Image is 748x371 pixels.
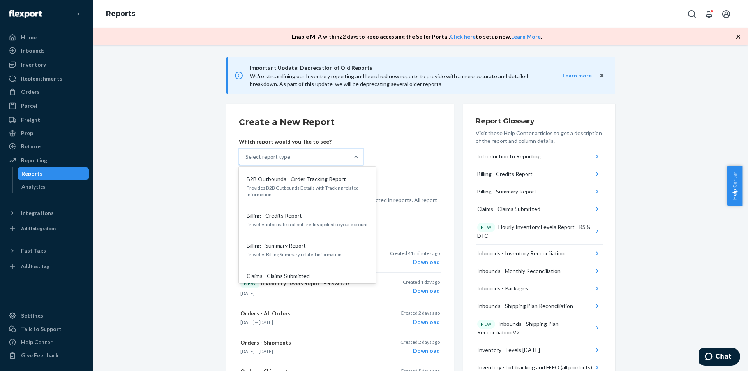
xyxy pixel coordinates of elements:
[21,338,53,346] div: Help Center
[21,33,37,41] div: Home
[247,185,368,198] p: Provides B2B Outbounds Details with Tracking related information
[701,6,717,22] button: Open notifications
[5,31,89,44] a: Home
[400,347,440,355] div: Download
[511,33,541,40] a: Learn More
[21,263,49,269] div: Add Fast Tag
[477,320,594,337] div: Inbounds - Shipping Plan Reconciliation V2
[699,348,740,367] iframe: Opens a widget where you can chat to one of our agents
[403,279,440,285] p: Created 1 day ago
[476,165,603,183] button: Billing - Credits Report
[476,129,603,145] p: Visit these Help Center articles to get a description of the report and column details.
[245,153,290,161] div: Select report type
[481,321,492,327] p: NEW
[684,6,700,22] button: Open Search Box
[718,6,734,22] button: Open account menu
[259,348,273,354] time: [DATE]
[5,58,89,71] a: Inventory
[477,188,536,195] div: Billing - Summary Report
[5,207,89,219] button: Integrations
[547,72,592,79] button: Learn more
[240,279,259,288] div: NEW
[390,250,440,257] p: Created 41 minutes ago
[240,319,255,325] time: [DATE]
[400,318,440,326] div: Download
[598,72,606,80] button: close
[477,205,540,213] div: Claims - Claims Submitted
[18,167,89,180] a: Reports
[239,116,441,128] h2: Create a New Report
[5,114,89,126] a: Freight
[240,279,372,288] p: Inventory Levels Report - RS & DTC
[240,290,255,296] time: [DATE]
[240,339,372,346] p: Orders - Shipments
[476,200,603,218] button: Claims - Claims Submitted
[476,297,603,315] button: Inbounds - Shipping Plan Reconciliation
[390,258,440,266] div: Download
[5,336,89,348] a: Help Center
[21,75,62,83] div: Replenishments
[477,250,565,257] div: Inbounds - Inventory Reconciliation
[400,309,440,316] p: Created 2 days ago
[5,140,89,153] a: Returns
[240,319,372,325] p: —
[247,281,368,288] p: See all the claims that you have submitted and their status
[250,63,547,72] span: Important Update: Deprecation of Old Reports
[5,44,89,57] a: Inbounds
[21,183,46,191] div: Analytics
[481,224,492,230] p: NEW
[239,273,441,303] button: NEWInventory Levels Report - RS & DTC[DATE]Created 1 day agoDownload
[727,166,742,206] button: Help Center
[21,129,33,137] div: Prep
[5,72,89,85] a: Replenishments
[21,325,62,333] div: Talk to Support
[21,142,42,150] div: Returns
[239,138,363,146] p: Which report would you like to see?
[21,61,46,69] div: Inventory
[476,245,603,262] button: Inbounds - Inventory Reconciliation
[5,127,89,139] a: Prep
[100,3,141,25] ol: breadcrumbs
[21,102,37,110] div: Parcel
[21,312,43,320] div: Settings
[21,88,40,96] div: Orders
[240,348,372,355] p: —
[250,73,528,87] span: We're streamlining our Inventory reporting and launched new reports to provide with a more accura...
[477,153,541,160] div: Introduction to Reporting
[476,148,603,165] button: Introduction to Reporting
[247,272,310,280] p: Claims - Claims Submitted
[5,100,89,112] a: Parcel
[21,209,54,217] div: Integrations
[5,154,89,167] a: Reporting
[21,352,59,359] div: Give Feedback
[247,242,306,250] p: Billing - Summary Report
[450,33,476,40] a: Click here
[476,315,603,342] button: NEWInbounds - Shipping Plan Reconciliation V2
[21,170,42,178] div: Reports
[247,221,368,228] p: Provides information about credits applied to your account
[239,332,441,361] button: Orders - Shipments[DATE]—[DATE]Created 2 days agoDownload
[259,319,273,325] time: [DATE]
[5,86,89,98] a: Orders
[477,346,540,354] div: Inventory - Levels [DATE]
[5,222,89,235] a: Add Integration
[18,181,89,193] a: Analytics
[240,348,255,354] time: [DATE]
[21,47,45,55] div: Inbounds
[5,323,89,335] button: Talk to Support
[239,303,441,332] button: Orders - All Orders[DATE]—[DATE]Created 2 days agoDownload
[476,218,603,245] button: NEWHourly Inventory Levels Report - RS & DTC
[476,183,603,200] button: Billing - Summary Report
[240,309,372,317] p: Orders - All Orders
[247,175,346,183] p: B2B Outbounds - Order Tracking Report
[476,280,603,297] button: Inbounds - Packages
[21,247,46,255] div: Fast Tags
[476,116,603,126] h3: Report Glossary
[477,170,533,178] div: Billing - Credits Report
[403,287,440,295] div: Download
[21,116,40,124] div: Freight
[476,341,603,359] button: Inventory - Levels [DATE]
[106,9,135,18] a: Reports
[477,302,573,310] div: Inbounds - Shipping Plan Reconciliation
